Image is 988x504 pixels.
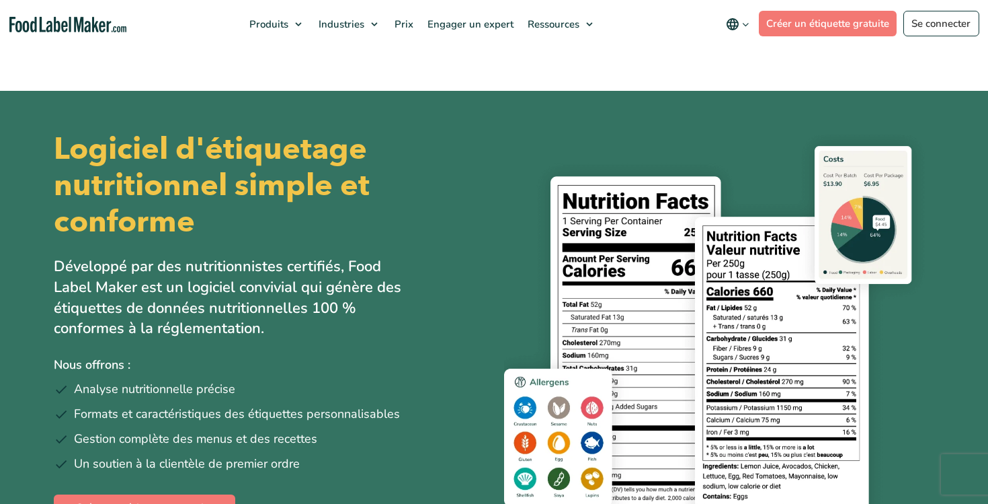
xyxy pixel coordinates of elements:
[390,17,415,31] span: Prix
[74,430,317,448] span: Gestion complète des menus et des recettes
[245,17,290,31] span: Produits
[74,380,235,398] span: Analyse nutritionnelle précise
[524,17,581,31] span: Ressources
[54,256,403,339] p: Développé par des nutritionnistes certifiés, Food Label Maker est un logiciel convivial qui génèr...
[54,355,484,375] p: Nous offrons :
[903,11,979,36] a: Se connecter
[54,131,483,240] h1: Logiciel d'étiquetage nutritionnel simple et conforme
[759,11,897,36] a: Créer un étiquette gratuite
[423,17,515,31] span: Engager un expert
[315,17,366,31] span: Industries
[74,405,400,423] span: Formats et caractéristiques des étiquettes personnalisables
[74,455,300,473] span: Un soutien à la clientèle de premier ordre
